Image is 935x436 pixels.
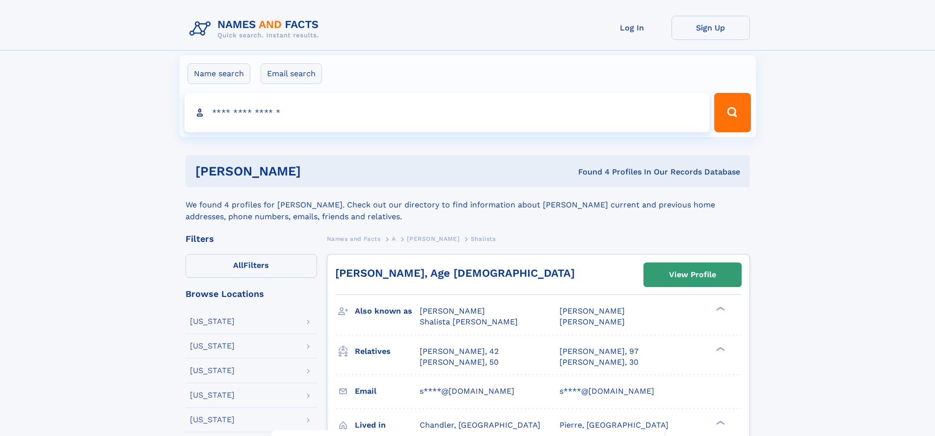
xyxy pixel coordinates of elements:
div: [US_STATE] [190,391,235,399]
div: [US_STATE] [190,367,235,375]
div: [US_STATE] [190,342,235,350]
input: search input [185,93,710,132]
span: [PERSON_NAME] [560,306,625,316]
span: A [392,235,396,242]
img: Logo Names and Facts [186,16,327,42]
span: Pierre, [GEOGRAPHIC_DATA] [560,420,668,430]
span: Shalista [PERSON_NAME] [420,317,518,326]
h1: [PERSON_NAME] [195,165,440,177]
span: [PERSON_NAME] [407,235,459,242]
label: Email search [261,63,322,84]
a: [PERSON_NAME], Age [DEMOGRAPHIC_DATA] [335,267,575,279]
div: [US_STATE] [190,416,235,424]
span: Shalista [471,235,496,242]
div: ❯ [714,346,725,352]
div: ❯ [714,419,725,426]
a: [PERSON_NAME], 30 [560,357,639,368]
a: Sign Up [671,16,750,40]
a: Log In [593,16,671,40]
div: Found 4 Profiles In Our Records Database [439,167,740,177]
span: All [233,261,243,270]
a: [PERSON_NAME] [407,233,459,245]
div: Filters [186,234,317,243]
div: Browse Locations [186,290,317,298]
a: [PERSON_NAME], 97 [560,346,639,357]
span: [PERSON_NAME] [420,306,485,316]
span: Chandler, [GEOGRAPHIC_DATA] [420,420,540,430]
div: We found 4 profiles for [PERSON_NAME]. Check out our directory to find information about [PERSON_... [186,187,750,223]
button: Search Button [714,93,750,132]
a: Names and Facts [327,233,381,245]
label: Filters [186,254,317,278]
div: [US_STATE] [190,318,235,325]
h3: Lived in [355,417,420,434]
a: View Profile [644,263,741,287]
div: View Profile [669,263,716,286]
h3: Relatives [355,343,420,360]
span: [PERSON_NAME] [560,317,625,326]
a: A [392,233,396,245]
a: [PERSON_NAME], 42 [420,346,499,357]
h3: Also known as [355,303,420,320]
h3: Email [355,383,420,400]
a: [PERSON_NAME], 50 [420,357,499,368]
label: Name search [187,63,250,84]
div: ❯ [714,306,725,312]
